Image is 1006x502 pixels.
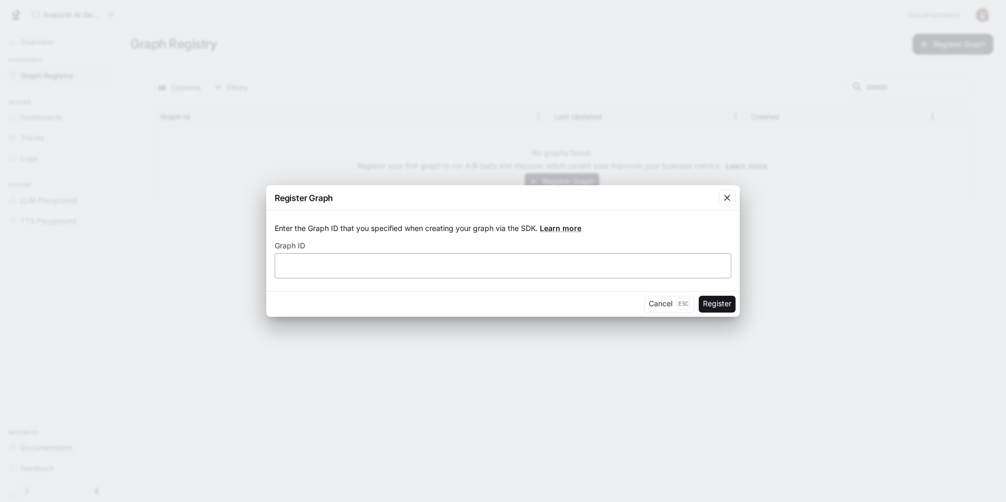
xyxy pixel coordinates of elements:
p: Graph ID [275,242,305,249]
p: Enter the Graph ID that you specified when creating your graph via the SDK. [275,223,731,234]
button: CancelEsc [644,296,695,313]
button: Register [699,296,736,313]
p: Esc [677,298,690,309]
a: Learn more [540,224,581,233]
p: Register Graph [275,192,333,204]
